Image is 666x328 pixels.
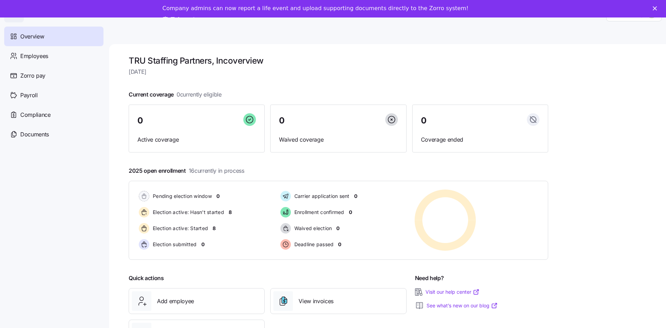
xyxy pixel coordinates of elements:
[20,52,48,60] span: Employees
[4,85,103,105] a: Payroll
[338,241,341,248] span: 0
[201,241,205,248] span: 0
[4,27,103,46] a: Overview
[177,90,222,99] span: 0 currently eligible
[4,46,103,66] a: Employees
[292,241,334,248] span: Deadline passed
[137,135,256,144] span: Active coverage
[216,193,220,200] span: 0
[292,225,332,232] span: Waived election
[425,288,480,295] a: Visit our help center
[20,71,45,80] span: Zorro pay
[421,116,427,125] span: 0
[292,193,350,200] span: Carrier application sent
[213,225,216,232] span: 8
[151,241,197,248] span: Election submitted
[229,209,232,216] span: 8
[189,166,244,175] span: 16 currently in process
[4,105,103,124] a: Compliance
[129,166,244,175] span: 2025 open enrollment
[336,225,339,232] span: 0
[349,209,352,216] span: 0
[421,135,539,144] span: Coverage ended
[151,225,208,232] span: Election active: Started
[20,91,38,100] span: Payroll
[163,5,468,12] div: Company admins can now report a life event and upload supporting documents directly to the Zorro ...
[157,297,194,306] span: Add employee
[20,110,51,119] span: Compliance
[151,193,212,200] span: Pending election window
[354,193,357,200] span: 0
[20,32,44,41] span: Overview
[279,135,398,144] span: Waived coverage
[279,116,285,125] span: 0
[20,130,49,139] span: Documents
[292,209,344,216] span: Enrollment confirmed
[427,302,498,309] a: See what’s new on our blog
[129,274,164,283] span: Quick actions
[129,90,222,99] span: Current coverage
[129,55,548,66] h1: TRU Staffing Partners, Inc overview
[137,116,143,125] span: 0
[415,274,444,283] span: Need help?
[653,6,660,10] div: Close
[4,124,103,144] a: Documents
[299,297,334,306] span: View invoices
[163,16,206,24] a: Take a tour
[4,66,103,85] a: Zorro pay
[129,67,548,76] span: [DATE]
[151,209,224,216] span: Election active: Hasn't started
